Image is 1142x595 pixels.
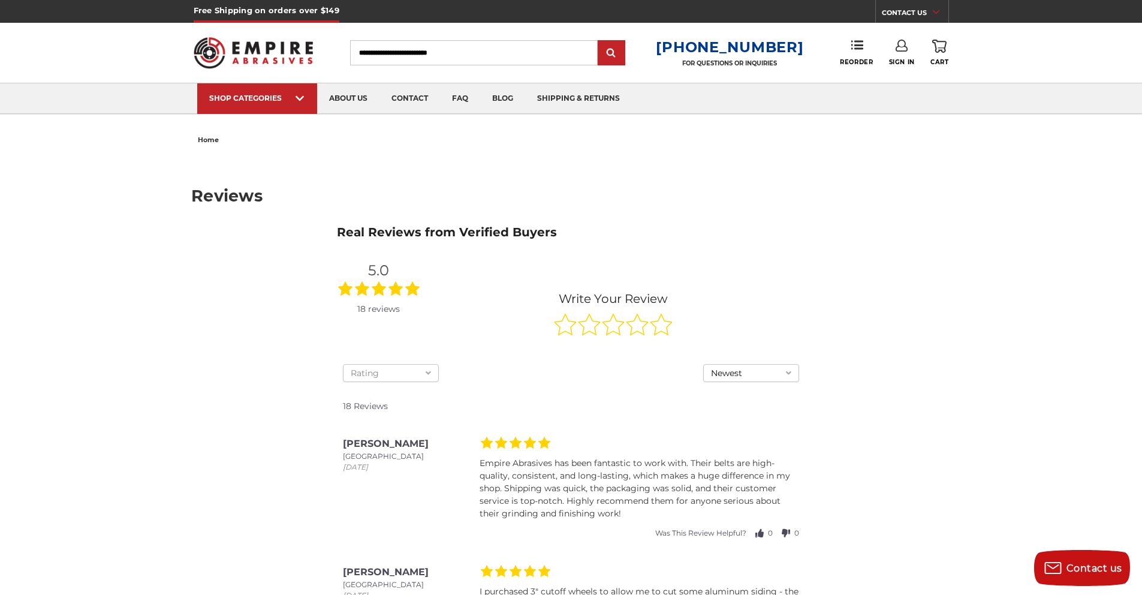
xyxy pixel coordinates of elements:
span: 0 [768,528,773,539]
div: [GEOGRAPHIC_DATA] [343,451,474,462]
button: Newest [703,364,799,382]
a: blog [480,83,525,114]
div: [GEOGRAPHIC_DATA] [343,579,474,590]
span: Empire Abrasives has been fantastic to work with. [480,458,691,468]
span: Sign In [889,58,915,66]
span: Cart [930,58,948,66]
span: home [198,136,219,144]
a: contact [379,83,440,114]
span: Contact us [1066,563,1122,574]
a: Cart [930,40,948,66]
div: [PERSON_NAME] [343,565,474,579]
div: 18 Reviews [337,394,806,419]
input: Submit [599,41,623,65]
h1: Reviews [191,188,951,204]
span: Rating [351,368,379,378]
button: Rating [343,364,439,382]
span: Shipping was quick, the packaging was solid, and their customer service is top-notch. [480,483,776,506]
a: CONTACT US [882,6,948,23]
img: Empire Abrasives [194,29,314,76]
div: 18 reviews [337,303,421,315]
a: about us [317,83,379,114]
div: [PERSON_NAME] [343,437,474,451]
span: 0 [794,528,799,539]
span: Newest [711,368,742,378]
span: Highly recommend them for anyone serious about their grinding and finishing work! [480,495,781,519]
div: SHOP CATEGORIES [209,94,305,103]
span: Reorder [840,58,873,66]
div: Write Your Review [451,290,776,308]
a: [PHONE_NUMBER] [656,38,803,56]
a: faq [440,83,480,114]
div: [DATE] [343,462,474,473]
span: Their belts are high-quality, consistent, and long-lasting, which makes a huge difference in my s... [480,458,790,494]
div: Real Reviews from Verified Buyers [324,217,570,247]
i: Vote Down [779,526,793,540]
a: shipping & returns [525,83,632,114]
button: Contact us [1034,550,1130,586]
div: 5.0 [337,260,421,281]
a: Reorder [840,40,873,65]
p: FOR QUESTIONS OR INQUIRIES [656,59,803,67]
span: Was This Review Helpful? [655,528,746,539]
i: Vote Up [752,526,767,540]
